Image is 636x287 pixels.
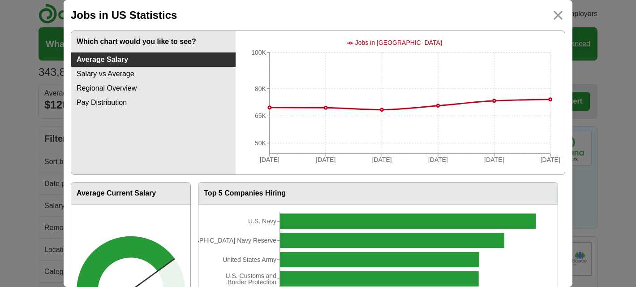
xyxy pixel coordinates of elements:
[248,217,276,225] tspan: U.S. Navy
[71,67,236,81] a: Salary vs Average
[255,85,266,92] tspan: 80K
[551,8,565,22] img: icon_close.svg
[71,52,236,67] a: Average Salary
[255,112,266,119] tspan: 65K
[541,156,560,163] tspan: [DATE]
[198,183,558,204] h3: Top 5 Companies Hiring
[71,81,236,96] a: Regional Overview
[223,256,277,263] tspan: United States Army
[372,156,392,163] tspan: [DATE]
[260,156,279,163] tspan: [DATE]
[71,7,177,23] h2: Jobs in US Statistics
[228,278,276,286] tspan: Border Protection
[71,183,190,204] h3: Average Current Salary
[355,39,442,46] span: Jobs in [GEOGRAPHIC_DATA]
[316,156,336,163] tspan: [DATE]
[71,96,236,110] a: Pay Distribution
[255,139,266,147] tspan: 50K
[428,156,448,163] tspan: [DATE]
[252,49,266,56] tspan: 100K
[485,156,504,163] tspan: [DATE]
[226,272,276,279] tspan: U.S. Customs and
[71,31,236,52] h3: Which chart would you like to see?
[165,237,276,244] tspan: [DEMOGRAPHIC_DATA] Navy Reserve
